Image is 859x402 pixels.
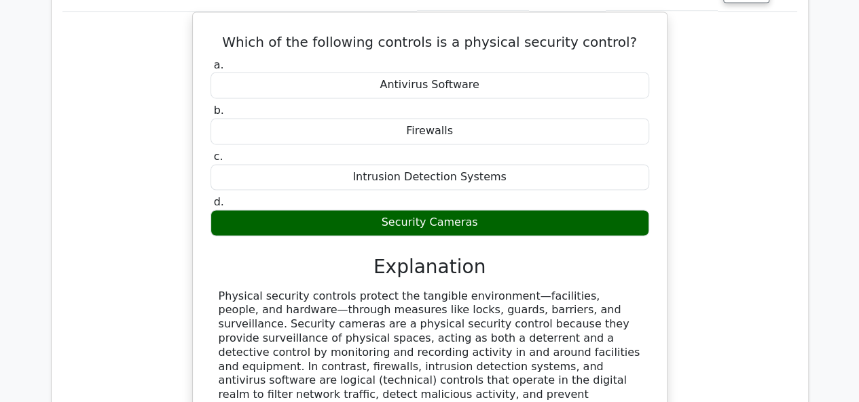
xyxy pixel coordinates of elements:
div: Antivirus Software [211,72,649,98]
span: a. [214,58,224,71]
span: d. [214,195,224,208]
div: Security Cameras [211,209,649,236]
span: b. [214,104,224,117]
h5: Which of the following controls is a physical security control? [209,34,651,50]
div: Intrusion Detection Systems [211,164,649,190]
h3: Explanation [219,255,641,278]
span: c. [214,150,223,163]
div: Firewalls [211,118,649,144]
